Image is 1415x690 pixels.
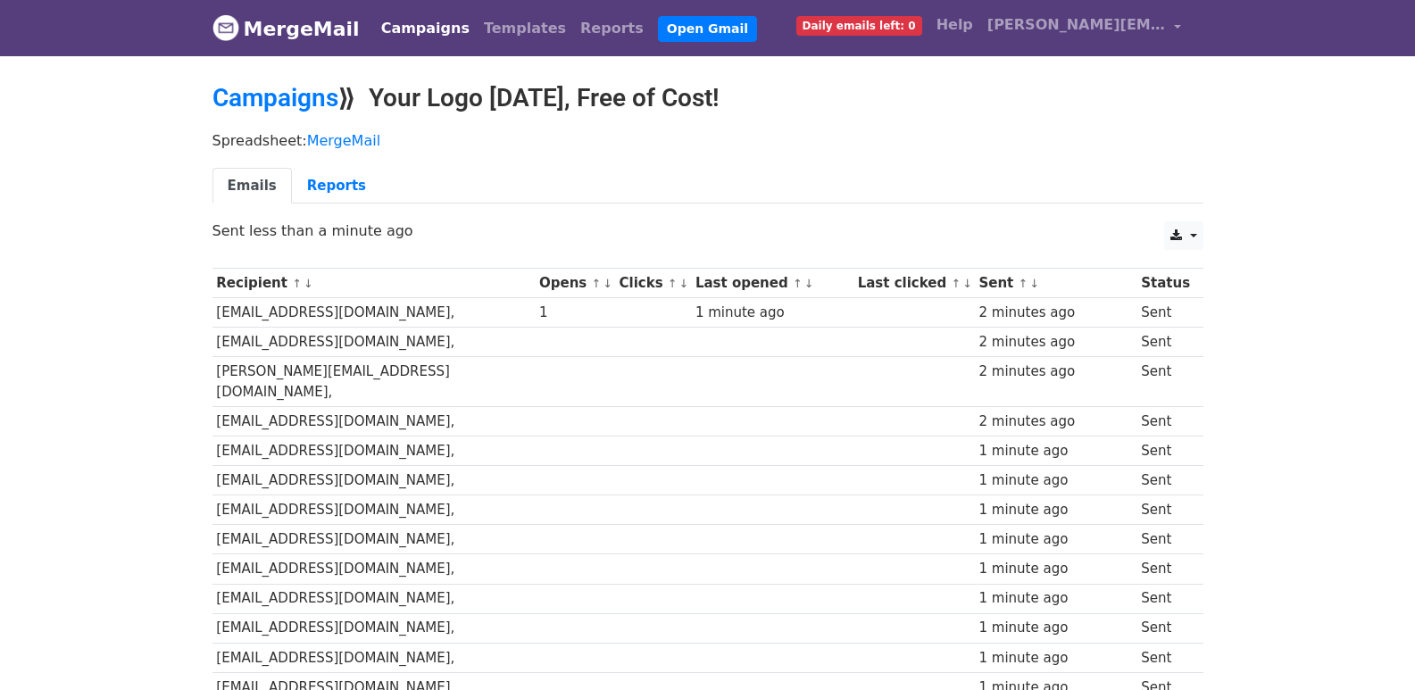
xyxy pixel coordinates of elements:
[978,362,1132,382] div: 2 minutes ago
[212,14,239,41] img: MergeMail logo
[1136,436,1194,466] td: Sent
[789,7,929,43] a: Daily emails left: 0
[603,277,612,290] a: ↓
[212,554,536,584] td: [EMAIL_ADDRESS][DOMAIN_NAME],
[212,83,1203,113] h2: ⟫ Your Logo [DATE], Free of Cost!
[695,303,849,323] div: 1 minute ago
[212,10,360,47] a: MergeMail
[539,303,611,323] div: 1
[853,269,975,298] th: Last clicked
[658,16,757,42] a: Open Gmail
[978,529,1132,550] div: 1 minute ago
[978,618,1132,638] div: 1 minute ago
[212,613,536,643] td: [EMAIL_ADDRESS][DOMAIN_NAME],
[212,328,536,357] td: [EMAIL_ADDRESS][DOMAIN_NAME],
[535,269,615,298] th: Opens
[975,269,1137,298] th: Sent
[1019,277,1028,290] a: ↑
[980,7,1189,49] a: [PERSON_NAME][EMAIL_ADDRESS][DOMAIN_NAME]
[962,277,972,290] a: ↓
[1136,269,1194,298] th: Status
[978,441,1132,461] div: 1 minute ago
[212,221,1203,240] p: Sent less than a minute ago
[668,277,678,290] a: ↑
[212,466,536,495] td: [EMAIL_ADDRESS][DOMAIN_NAME],
[951,277,961,290] a: ↑
[1136,554,1194,584] td: Sent
[978,412,1132,432] div: 2 minutes ago
[212,269,536,298] th: Recipient
[212,298,536,328] td: [EMAIL_ADDRESS][DOMAIN_NAME],
[212,643,536,672] td: [EMAIL_ADDRESS][DOMAIN_NAME],
[212,83,338,112] a: Campaigns
[292,277,302,290] a: ↑
[978,332,1132,353] div: 2 minutes ago
[212,357,536,407] td: [PERSON_NAME][EMAIL_ADDRESS][DOMAIN_NAME],
[374,11,477,46] a: Campaigns
[1136,328,1194,357] td: Sent
[591,277,601,290] a: ↑
[1136,406,1194,436] td: Sent
[212,584,536,613] td: [EMAIL_ADDRESS][DOMAIN_NAME],
[987,14,1166,36] span: [PERSON_NAME][EMAIL_ADDRESS][DOMAIN_NAME]
[304,277,313,290] a: ↓
[1136,466,1194,495] td: Sent
[212,436,536,466] td: [EMAIL_ADDRESS][DOMAIN_NAME],
[1136,584,1194,613] td: Sent
[573,11,651,46] a: Reports
[793,277,803,290] a: ↑
[615,269,691,298] th: Clicks
[212,525,536,554] td: [EMAIL_ADDRESS][DOMAIN_NAME],
[978,559,1132,579] div: 1 minute ago
[1136,643,1194,672] td: Sent
[679,277,689,290] a: ↓
[1029,277,1039,290] a: ↓
[978,303,1132,323] div: 2 minutes ago
[796,16,922,36] span: Daily emails left: 0
[804,277,814,290] a: ↓
[978,588,1132,609] div: 1 minute ago
[212,131,1203,150] p: Spreadsheet:
[212,406,536,436] td: [EMAIL_ADDRESS][DOMAIN_NAME],
[929,7,980,43] a: Help
[477,11,573,46] a: Templates
[978,500,1132,520] div: 1 minute ago
[1136,357,1194,407] td: Sent
[292,168,381,204] a: Reports
[978,470,1132,491] div: 1 minute ago
[978,648,1132,669] div: 1 minute ago
[307,132,380,149] a: MergeMail
[212,168,292,204] a: Emails
[691,269,853,298] th: Last opened
[1136,495,1194,525] td: Sent
[212,495,536,525] td: [EMAIL_ADDRESS][DOMAIN_NAME],
[1136,298,1194,328] td: Sent
[1136,525,1194,554] td: Sent
[1136,613,1194,643] td: Sent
